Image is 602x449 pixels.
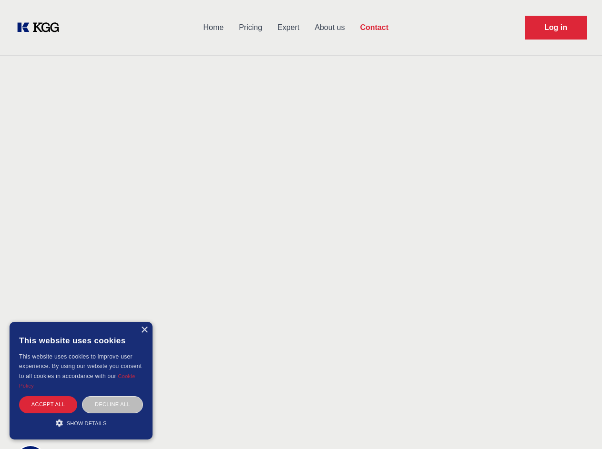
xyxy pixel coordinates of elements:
div: Accept all [19,396,77,413]
a: Contact [352,15,396,40]
span: This website uses cookies to improve user experience. By using our website you consent to all coo... [19,353,142,379]
a: Request Demo [525,16,587,40]
iframe: Chat Widget [554,403,602,449]
div: Show details [19,418,143,428]
div: Decline all [82,396,143,413]
a: Pricing [231,15,270,40]
a: About us [307,15,352,40]
a: Cookie Policy [19,373,135,389]
div: This website uses cookies [19,329,143,352]
a: KOL Knowledge Platform: Talk to Key External Experts (KEE) [15,20,67,35]
span: Show details [67,420,107,426]
a: Home [195,15,231,40]
a: Expert [270,15,307,40]
div: Close [141,327,148,334]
